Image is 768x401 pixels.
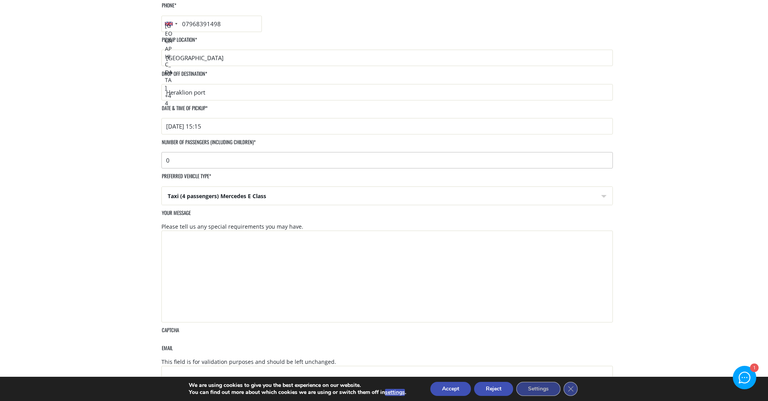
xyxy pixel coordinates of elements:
label: Drop off destination [161,70,207,84]
label: Date & time of pickup [161,104,208,118]
label: Preferred vehicle type [161,172,211,186]
button: settings [385,389,405,396]
button: Accept [430,382,471,396]
div: This field is for validation purposes and should be left unchanged. [161,358,613,366]
span: Taxi (4 passengers) Mercedes E Class [162,187,612,206]
label: Your message [161,209,191,223]
div: Selected country [162,16,180,32]
label: CAPTCHA [161,326,179,340]
div: 1 [750,364,758,372]
div: Please tell us any special requirements you may have. [161,223,613,231]
button: Close GDPR Cookie Banner [564,382,578,396]
span: [GEOGRAPHIC_DATA] +44 [165,22,172,107]
label: Number of passengers (including children) [161,138,256,152]
label: Email [161,344,173,358]
p: You can find out more about which cookies we are using or switch them off in . [189,389,406,396]
button: Reject [474,382,513,396]
input: +44 7400 123456 [161,16,262,32]
label: Phone [161,2,176,15]
p: We are using cookies to give you the best experience on our website. [189,382,406,389]
label: Pickup location [161,36,197,50]
button: Settings [516,382,560,396]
